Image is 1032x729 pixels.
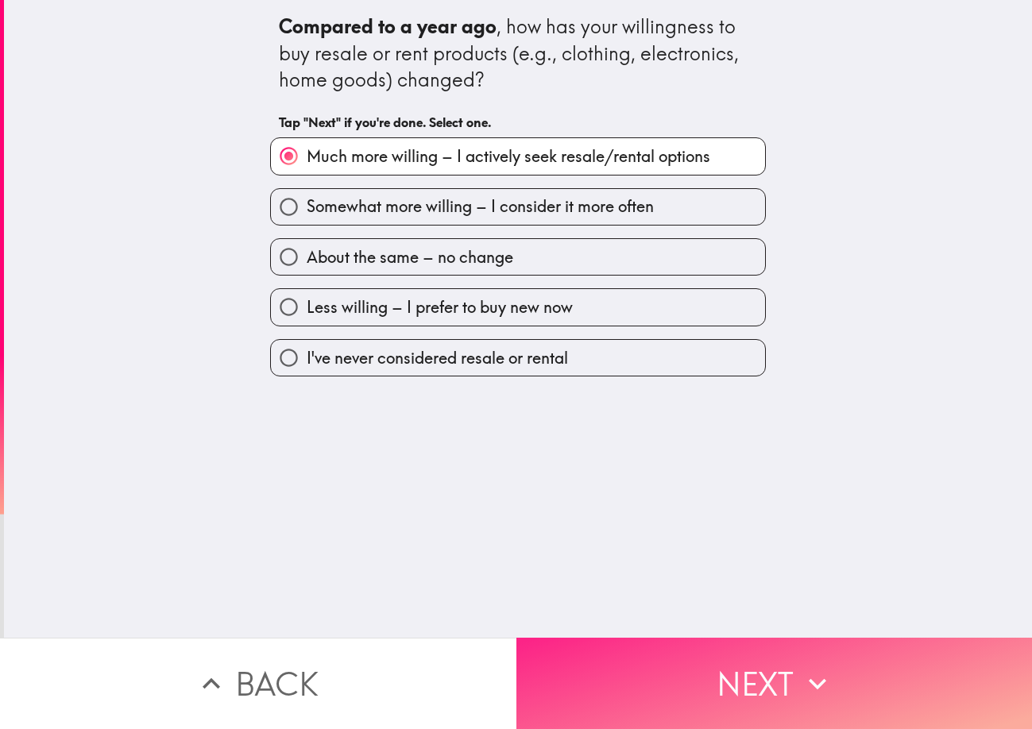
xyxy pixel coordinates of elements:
[271,239,765,275] button: About the same – no change
[271,340,765,376] button: I've never considered resale or rental
[279,14,497,38] b: Compared to a year ago
[271,289,765,325] button: Less willing – I prefer to buy new now
[307,347,568,369] span: I've never considered resale or rental
[279,114,757,131] h6: Tap "Next" if you're done. Select one.
[279,13,757,94] div: , how has your willingness to buy resale or rent products (e.g., clothing, electronics, home good...
[307,296,573,318] span: Less willing – I prefer to buy new now
[307,195,654,218] span: Somewhat more willing – I consider it more often
[271,138,765,174] button: Much more willing – I actively seek resale/rental options
[307,246,513,268] span: About the same – no change
[271,189,765,225] button: Somewhat more willing – I consider it more often
[307,145,710,168] span: Much more willing – I actively seek resale/rental options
